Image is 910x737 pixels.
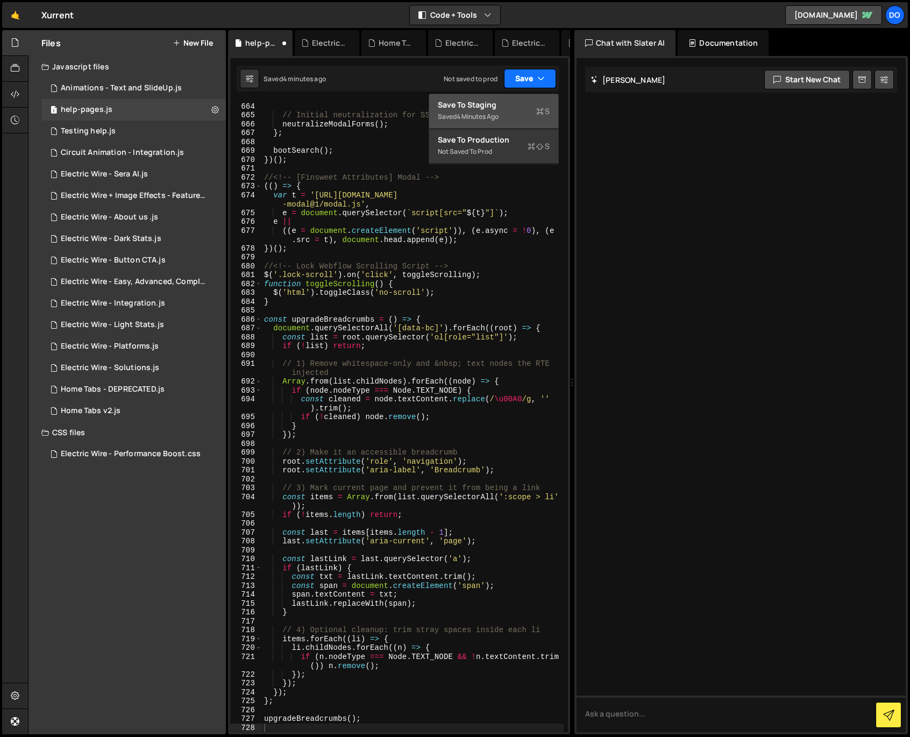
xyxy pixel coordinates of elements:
span: S [528,141,550,152]
div: Saved [438,110,550,123]
div: 670 [230,155,262,165]
div: 672 [230,173,262,182]
div: 13741/39729.js [41,336,226,357]
div: 676 [230,217,262,226]
div: Electric Wire - Solutions.js [61,363,159,373]
div: 692 [230,377,262,386]
div: 682 [230,280,262,289]
div: 685 [230,306,262,315]
div: Chat with Slater AI [574,30,676,56]
div: 675 [230,209,262,218]
div: 695 [230,413,262,422]
div: Save to Production [438,134,550,145]
div: 707 [230,528,262,537]
button: Code + Tools [410,5,500,25]
div: CSS files [29,422,226,443]
div: 681 [230,271,262,280]
div: Not saved to prod [444,74,497,83]
div: help-pages.js [245,38,280,48]
div: help-pages.js [61,105,112,115]
div: 701 [230,466,262,475]
div: Electric Wire - About us .js [61,212,158,222]
div: 13741/45029.js [41,142,226,164]
div: Xurrent [41,9,74,22]
div: 13741/48474.js [41,99,226,121]
div: Javascript files [29,56,226,77]
div: 683 [230,288,262,297]
div: 665 [230,111,262,120]
div: 711 [230,564,262,573]
div: 668 [230,138,262,147]
div: 719 [230,635,262,644]
div: 708 [230,537,262,546]
div: 713 [230,582,262,591]
span: S [536,106,550,117]
div: 13741/34720.js [41,379,226,400]
div: 4 minutes ago [283,74,326,83]
div: Saved [264,74,326,83]
div: 686 [230,315,262,324]
div: 700 [230,457,262,466]
div: 13741/40380.js [41,77,226,99]
div: 684 [230,297,262,307]
div: 714 [230,590,262,599]
button: Start new chat [764,70,850,89]
div: Electric Wire - Performance Boost.css [445,38,480,48]
div: 690 [230,351,262,360]
div: 674 [230,191,262,209]
div: 723 [230,679,262,688]
div: 697 [230,430,262,440]
h2: Files [41,37,61,49]
div: Testing help.js [61,126,116,136]
div: 698 [230,440,262,449]
div: Home Tabs - DEPRECATED.js [61,385,165,394]
div: 718 [230,626,262,635]
div: 691 [230,359,262,377]
div: 13741/39792.js [41,185,230,207]
div: Electric Wire - Button CTA.js [61,256,166,265]
div: 688 [230,333,262,342]
button: Save [504,69,556,88]
div: 669 [230,146,262,155]
div: 678 [230,244,262,253]
div: Circuit Animation - Integration.js [61,148,184,158]
div: 717 [230,617,262,626]
div: 13741/45398.js [41,293,226,314]
div: Electric Wire - Performance Boost.css [61,449,201,459]
div: 724 [230,688,262,697]
a: [DOMAIN_NAME] [785,5,882,25]
div: Electric Wire - Integration.js [61,299,165,308]
div: 703 [230,484,262,493]
div: 728 [230,724,262,733]
div: 673 [230,182,262,191]
div: Electric Wire - Platforms.js [61,342,159,351]
div: 722 [230,670,262,679]
div: 727 [230,714,262,724]
div: 13741/45808.js [41,164,226,185]
div: Home Tabs v2.js [379,38,413,48]
div: 696 [230,422,262,431]
div: 712 [230,572,262,582]
div: Electric Wire + Image Effects - Features.js [61,191,209,201]
div: 725 [230,697,262,706]
div: 680 [230,262,262,271]
div: 710 [230,555,262,564]
a: 🤙 [2,2,29,28]
div: 721 [230,653,262,670]
div: Electric Wire - Dark Stats.js [61,234,161,244]
span: 1 [51,107,57,115]
a: Do [885,5,905,25]
h2: [PERSON_NAME] [591,75,665,85]
button: Save to ProductionS Not saved to prod [429,129,558,164]
div: 13741/46724.js [41,121,226,142]
div: 13741/39772.css [41,443,226,465]
div: 704 [230,493,262,511]
div: 13741/39731.js [41,250,226,271]
div: 694 [230,395,262,413]
div: Electric Wire - Sera AI.js [61,169,148,179]
div: Electric Wire - Easy, Advanced, Complete.js [61,277,209,287]
div: Animations - Text and SlideUp.js [61,83,182,93]
div: Electric Wire + Image Effects - Features.js [512,38,546,48]
div: Save to Staging [438,100,550,110]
